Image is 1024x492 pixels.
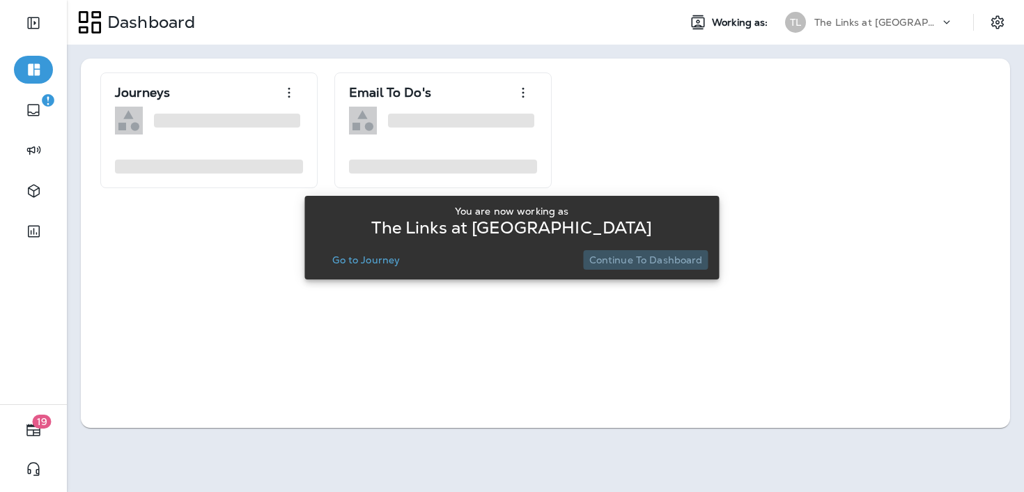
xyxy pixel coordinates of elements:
p: Go to Journey [332,254,400,266]
div: TL [785,12,806,33]
p: Dashboard [102,12,195,33]
p: Continue to Dashboard [589,254,703,266]
button: Go to Journey [327,250,405,270]
p: The Links at [GEOGRAPHIC_DATA] [814,17,940,28]
button: Continue to Dashboard [584,250,708,270]
p: Journeys [115,86,170,100]
button: Settings [985,10,1010,35]
span: 19 [33,415,52,429]
button: Expand Sidebar [14,9,53,37]
span: Working as: [712,17,771,29]
p: You are now working as [455,206,568,217]
button: 19 [14,416,53,444]
p: The Links at [GEOGRAPHIC_DATA] [371,222,652,233]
